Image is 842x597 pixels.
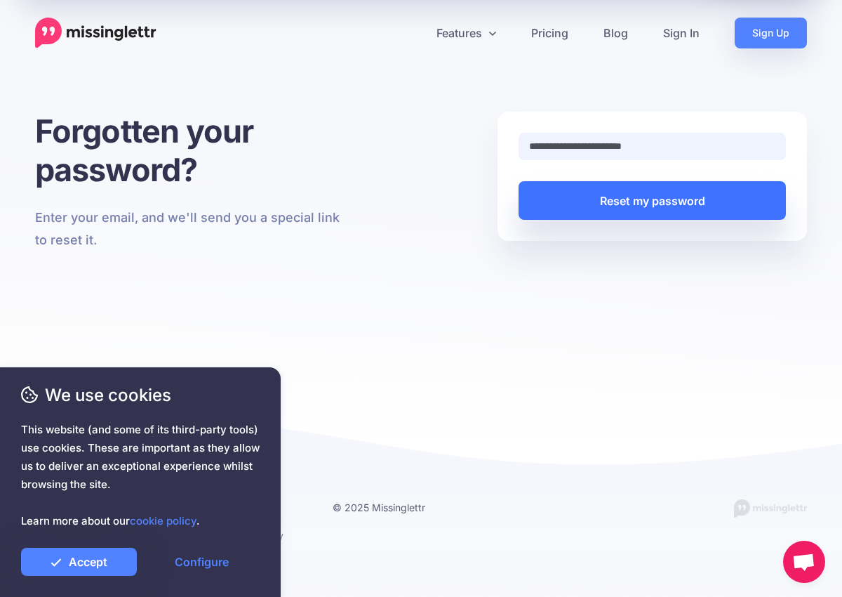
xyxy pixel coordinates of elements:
a: Blog [586,18,646,48]
a: Sign In [646,18,717,48]
a: Sign Up [735,18,807,48]
div: Open chat [783,541,825,583]
a: Features [419,18,514,48]
h1: Forgotten your password? [35,112,345,189]
button: Reset my password [519,181,786,220]
span: We use cookies [21,383,260,407]
a: Accept [21,548,137,576]
a: cookie policy [130,514,196,527]
span: This website (and some of its third-party tools) use cookies. These are important as they allow u... [21,421,260,530]
a: Pricing [514,18,586,48]
a: Configure [144,548,260,576]
p: Enter your email, and we'll send you a special link to reset it. [35,206,345,251]
li: © 2025 Missinglettr [333,499,460,516]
